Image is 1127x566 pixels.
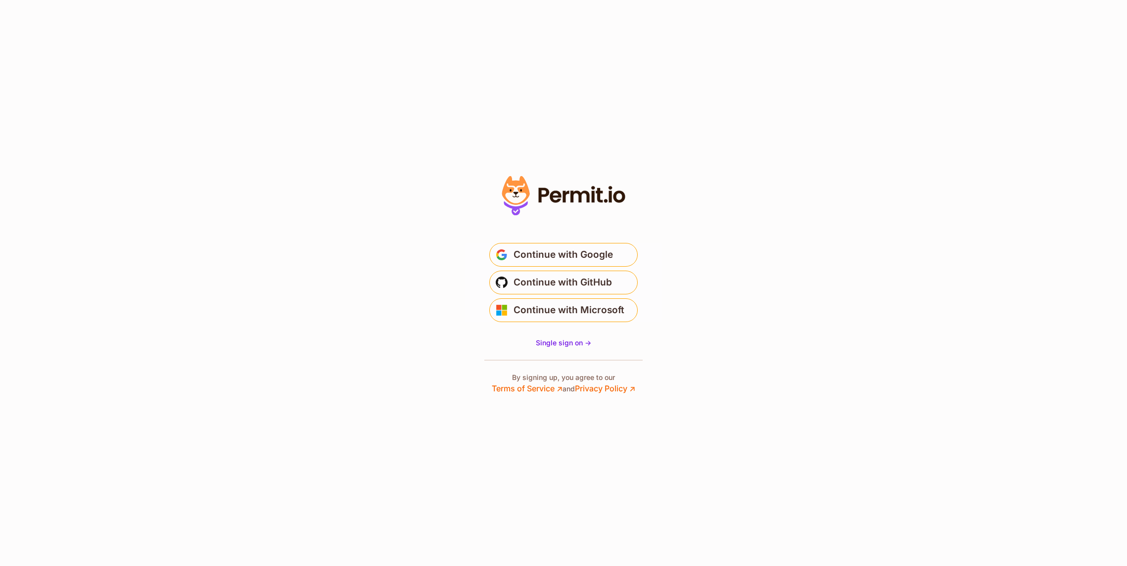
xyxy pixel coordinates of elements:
a: Privacy Policy ↗ [575,383,635,393]
p: By signing up, you agree to our and [492,373,635,394]
span: Continue with Google [514,247,613,263]
span: Single sign on -> [536,338,591,347]
a: Single sign on -> [536,338,591,348]
span: Continue with Microsoft [514,302,624,318]
button: Continue with Microsoft [489,298,638,322]
a: Terms of Service ↗ [492,383,563,393]
button: Continue with GitHub [489,271,638,294]
button: Continue with Google [489,243,638,267]
span: Continue with GitHub [514,275,612,290]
